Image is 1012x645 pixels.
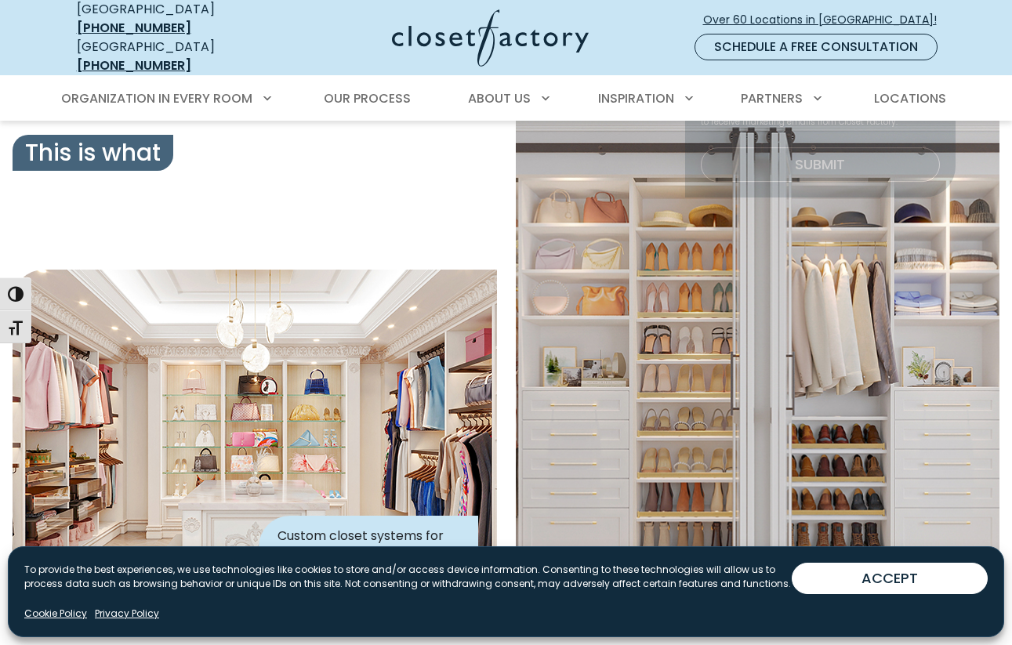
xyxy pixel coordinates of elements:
span: Partners [741,89,803,107]
span: This is what [13,135,173,171]
div: Custom closet systems for every space, style, and budget [259,516,478,588]
span: Our Process [324,89,411,107]
img: Closet Factory Logo [392,9,589,67]
span: Inspiration [598,89,674,107]
span: About Us [468,89,531,107]
a: Over 60 Locations in [GEOGRAPHIC_DATA]! [702,6,950,34]
p: To provide the best experiences, we use technologies like cookies to store and/or access device i... [24,563,792,591]
a: Cookie Policy [24,607,87,621]
span: Locations [874,89,946,107]
a: [PHONE_NUMBER] [77,56,191,74]
div: [GEOGRAPHIC_DATA] [77,38,269,75]
button: ACCEPT [792,563,988,594]
a: [PHONE_NUMBER] [77,19,191,37]
a: Schedule a Free Consultation [695,34,938,60]
nav: Primary Menu [50,77,963,121]
span: Organization in Every Room [61,89,252,107]
span: Over 60 Locations in [GEOGRAPHIC_DATA]! [703,12,949,28]
img: Closet Factory designed closet [13,270,497,607]
a: Privacy Policy [95,607,159,621]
